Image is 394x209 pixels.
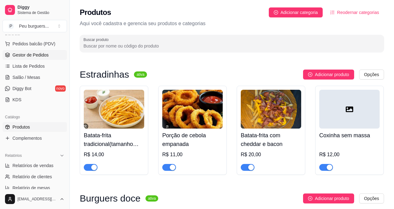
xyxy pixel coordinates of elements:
button: Opções [359,193,384,203]
span: plus-circle [308,196,312,201]
span: Sistema de Gestão [17,10,64,15]
button: [EMAIL_ADDRESS][DOMAIN_NAME] [2,192,67,207]
span: Diggy [17,5,64,10]
button: Pedidos balcão (PDV) [2,39,67,49]
span: P [8,23,14,29]
a: KDS [2,95,67,105]
a: Complementos [2,133,67,143]
span: Complementos [12,135,42,141]
h2: Produtos [80,7,111,17]
span: [EMAIL_ADDRESS][DOMAIN_NAME] [17,197,57,202]
span: Diggy Bot [12,85,31,92]
span: plus-circle [274,10,278,15]
a: Relatório de mesas [2,183,67,193]
span: KDS [12,97,21,103]
button: Select a team [2,20,67,32]
div: R$ 12,00 [319,151,380,158]
a: DiggySistema de Gestão [2,2,67,17]
div: Catálogo [2,112,67,122]
h4: Porção de cebola empanada [162,131,223,148]
span: ordered-list [330,10,335,15]
h3: Estradinhas [80,71,129,78]
p: Aqui você cadastra e gerencia seu produtos e categorias [80,20,384,27]
h3: Burguers doce [80,195,140,202]
div: Peu burguers ... [19,23,49,29]
input: Buscar produto [83,43,380,49]
button: Opções [359,70,384,80]
span: Relatórios [5,153,22,158]
h4: Coxinha sem massa [319,131,380,140]
button: Adicionar produto [303,193,354,203]
span: Reodernar categorias [337,9,379,16]
a: Relatórios de vendas [2,161,67,170]
div: R$ 14,00 [84,151,144,158]
span: Gestor de Pedidos [12,52,49,58]
h4: Batata-frita tradicional(tamanho único) [84,131,144,148]
a: Produtos [2,122,67,132]
a: Lista de Pedidos [2,61,67,71]
a: Relatório de clientes [2,172,67,182]
span: Adicionar produto [315,71,349,78]
a: Diggy Botnovo [2,84,67,93]
img: product-image [241,90,301,129]
span: Adicionar categoria [281,9,318,16]
img: product-image [162,90,223,129]
span: Relatório de clientes [12,174,52,180]
div: R$ 11,00 [162,151,223,158]
label: Buscar produto [83,37,111,42]
sup: ativa [145,195,158,202]
a: Gestor de Pedidos [2,50,67,60]
span: plus-circle [308,72,312,77]
span: Relatórios de vendas [12,162,54,169]
span: Pedidos balcão (PDV) [12,41,55,47]
button: Adicionar categoria [269,7,323,17]
h4: Batata-frita com cheddar e bacon [241,131,301,148]
span: Relatório de mesas [12,185,50,191]
span: Opções [364,195,379,202]
span: Produtos [12,124,30,130]
span: Opções [364,71,379,78]
div: R$ 20,00 [241,151,301,158]
span: Adicionar produto [315,195,349,202]
button: Reodernar categorias [325,7,384,17]
sup: ativa [134,71,147,78]
a: Salão / Mesas [2,72,67,82]
span: Salão / Mesas [12,74,40,80]
span: Lista de Pedidos [12,63,45,69]
img: product-image [84,90,144,129]
button: Adicionar produto [303,70,354,80]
